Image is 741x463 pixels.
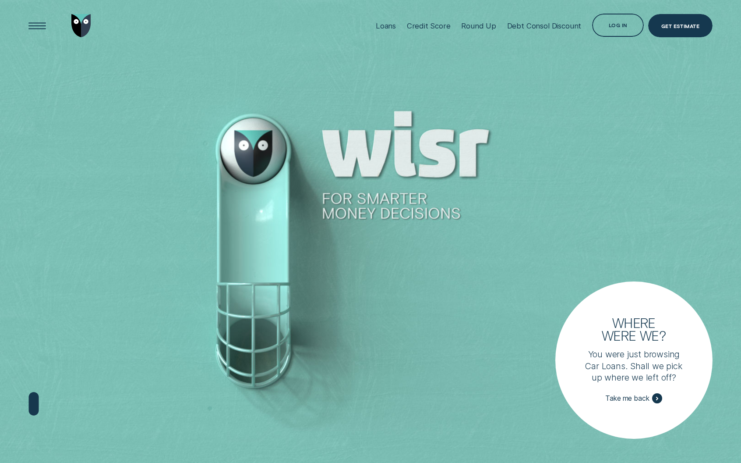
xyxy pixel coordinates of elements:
span: Take me back [605,394,649,403]
a: Get Estimate [648,14,713,37]
img: Wisr [71,14,91,37]
div: Loans [376,21,396,30]
div: Round Up [461,21,496,30]
h3: Where were we? [596,316,672,342]
button: Log in [592,14,644,37]
div: Credit Score [407,21,451,30]
p: You were just browsing Car Loans. Shall we pick up where we left off? [582,349,686,384]
a: Where were we?You were just browsing Car Loans. Shall we pick up where we left off?Take me back [555,281,713,439]
button: Open Menu [25,14,49,37]
div: Debt Consol Discount [507,21,582,30]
